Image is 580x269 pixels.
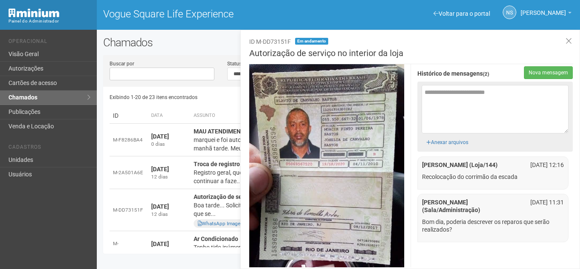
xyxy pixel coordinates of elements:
[194,128,301,135] strong: MAU ATENDIMENTO DE FUNCIONÁRIOS
[110,189,148,231] td: M-DD73151F
[295,38,328,45] span: Em andamento
[503,6,516,19] a: NS
[110,108,148,124] td: ID
[194,161,264,167] strong: Troca de registro 358/359
[249,49,573,64] h3: Autorização de serviço no interior da loja
[194,235,238,242] strong: Ar Condicionado
[190,108,433,124] th: Assunto
[422,161,498,168] strong: [PERSON_NAME] (Loja/144)
[227,60,242,68] label: Status
[151,166,169,173] strong: [DATE]
[8,8,59,17] img: Minium
[151,241,169,247] strong: [DATE]
[8,144,90,153] li: Cadastros
[194,243,429,260] div: Tenho tido inúmeras reclamações a respeito do ar condicionado da unidade. A temperatura das lojas...
[103,8,332,20] h1: Vogue Square Life Experience
[194,136,429,153] div: marquei e foi autorizado a retirada de móveis de minhas salas, marquei para sábado manhã tarde. M...
[194,168,429,185] div: Registro geral, que fica no corredor está com problema, e precisamos de reparo para continuar a f...
[422,218,564,233] p: Bom dia, poderia descrever os reparos que serão realizados?
[422,173,564,181] p: Recolocação do corrimão da escada
[103,36,574,49] h2: Chamados
[483,71,489,77] span: (2)
[521,1,566,16] span: Nicolle Silva
[151,141,187,148] div: 0 dias
[422,199,480,213] strong: [PERSON_NAME] (Sala/Administração)
[8,17,90,25] div: Painel do Administrador
[519,198,570,206] div: [DATE] 11:31
[110,60,134,68] label: Buscar por
[110,231,148,264] td: M-DACCC3C3
[151,211,187,218] div: 12 dias
[151,203,169,210] strong: [DATE]
[524,66,573,79] button: Nova mensagem
[519,161,570,169] div: [DATE] 12:16
[110,91,339,104] div: Exibindo 1-20 de 23 itens encontrados
[151,173,187,181] div: 12 dias
[194,201,429,218] div: Boa tarde... Solicito autorização para realização de pequenos reparos no interior da loja, que se...
[8,38,90,47] li: Operacional
[110,156,148,189] td: M-2A501A6E
[194,193,304,200] strong: Autorização de serviço no interior da loja
[434,10,490,17] a: Voltar para o portal
[417,71,489,77] strong: Histórico de mensagens
[521,11,572,17] a: [PERSON_NAME]
[151,133,169,140] strong: [DATE]
[249,38,291,45] span: ID M-DD73151F
[198,221,289,227] a: WhatsApp Image [DATE] 07.06.43.jpeg
[110,124,148,156] td: M-F8286BA4
[148,108,190,124] th: Data
[422,133,473,146] div: Anexar arquivos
